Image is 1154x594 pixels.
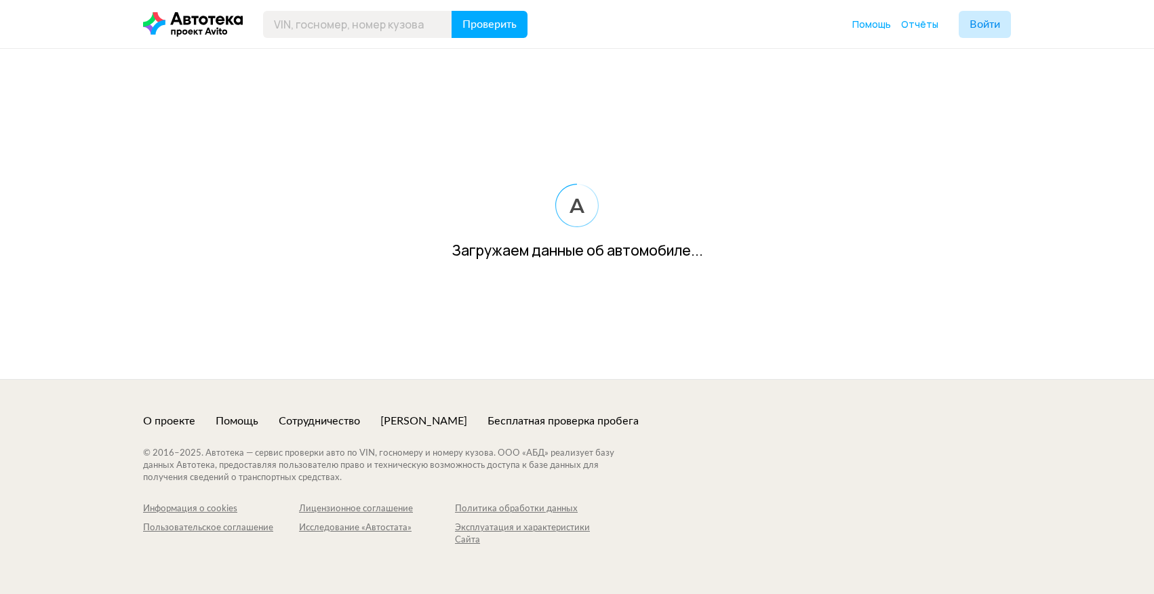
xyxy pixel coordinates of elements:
[452,241,703,260] div: Загружаем данные об автомобиле...
[143,522,299,534] div: Пользовательское соглашение
[216,414,258,429] a: Помощь
[380,414,467,429] a: [PERSON_NAME]
[959,11,1011,38] button: Войти
[299,522,455,547] a: Исследование «Автостата»
[143,503,299,515] a: Информация о cookies
[299,503,455,515] a: Лицензионное соглашение
[455,503,611,515] a: Политика обработки данных
[279,414,360,429] a: Сотрудничество
[143,414,195,429] a: О проекте
[455,522,611,547] a: Эксплуатация и характеристики Сайта
[452,11,528,38] button: Проверить
[299,522,455,534] div: Исследование «Автостата»
[901,18,938,31] a: Отчёты
[143,522,299,547] a: Пользовательское соглашение
[852,18,891,31] a: Помощь
[462,19,517,30] span: Проверить
[970,19,1000,30] span: Войти
[263,11,452,38] input: VIN, госномер, номер кузова
[143,448,641,484] div: © 2016– 2025 . Автотека — сервис проверки авто по VIN, госномеру и номеру кузова. ООО «АБД» реали...
[488,414,639,429] a: Бесплатная проверка пробега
